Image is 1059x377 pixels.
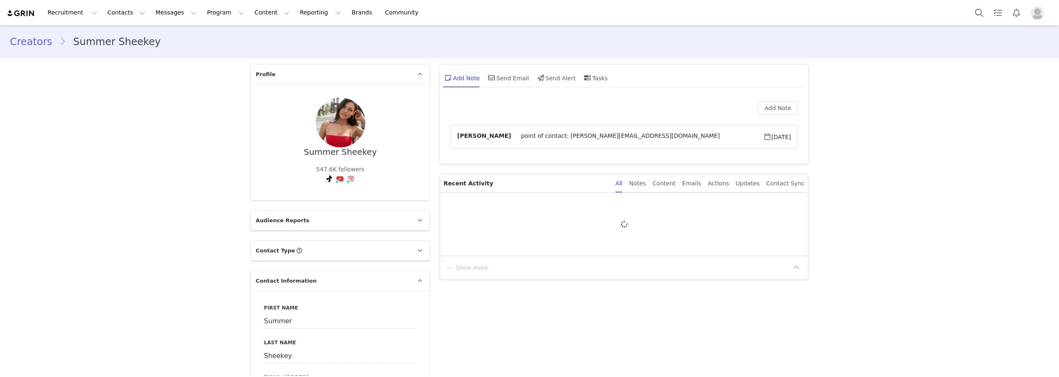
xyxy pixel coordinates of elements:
img: grin logo [7,10,36,17]
div: Notes [629,174,646,193]
div: Contact Sync [766,174,805,193]
div: Tasks [582,68,608,88]
div: Add Note [443,68,480,88]
div: All [616,174,623,193]
img: instagram.svg [347,175,354,182]
p: Recent Activity [443,174,609,192]
a: Creators [10,34,60,49]
button: Contacts [103,3,150,22]
div: 547.6K followers [316,165,364,174]
button: Notifications [1007,3,1025,22]
button: Messages [151,3,201,22]
button: Profile [1026,6,1052,19]
span: [PERSON_NAME] [457,132,511,142]
span: point of contact: [PERSON_NAME][EMAIL_ADDRESS][DOMAIN_NAME] [511,132,763,142]
label: First Name [264,304,417,312]
a: Tasks [989,3,1007,22]
button: Content [249,3,295,22]
img: b5d887c3-8b80-498e-99ac-244c73b526db.jpg [316,98,365,147]
div: Actions [708,174,729,193]
button: Reporting [295,3,346,22]
label: Last Name [264,339,417,346]
div: Send Alert [536,68,576,88]
div: Send Email [486,68,529,88]
button: Show more [445,261,489,274]
span: Contact Type [256,247,295,255]
button: Program [202,3,249,22]
span: Contact Information [256,277,316,285]
span: [DATE] [763,132,791,142]
div: Emails [682,174,701,193]
button: Add Note [758,101,798,115]
a: Brands [347,3,379,22]
img: placeholder-profile.jpg [1031,6,1044,19]
span: Audience Reports [256,216,309,225]
a: Community [380,3,427,22]
button: Recruitment [43,3,102,22]
button: Search [970,3,988,22]
div: Content [652,174,676,193]
div: Updates [736,174,760,193]
span: Profile [256,70,276,79]
div: Summer Sheekey [304,147,377,157]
